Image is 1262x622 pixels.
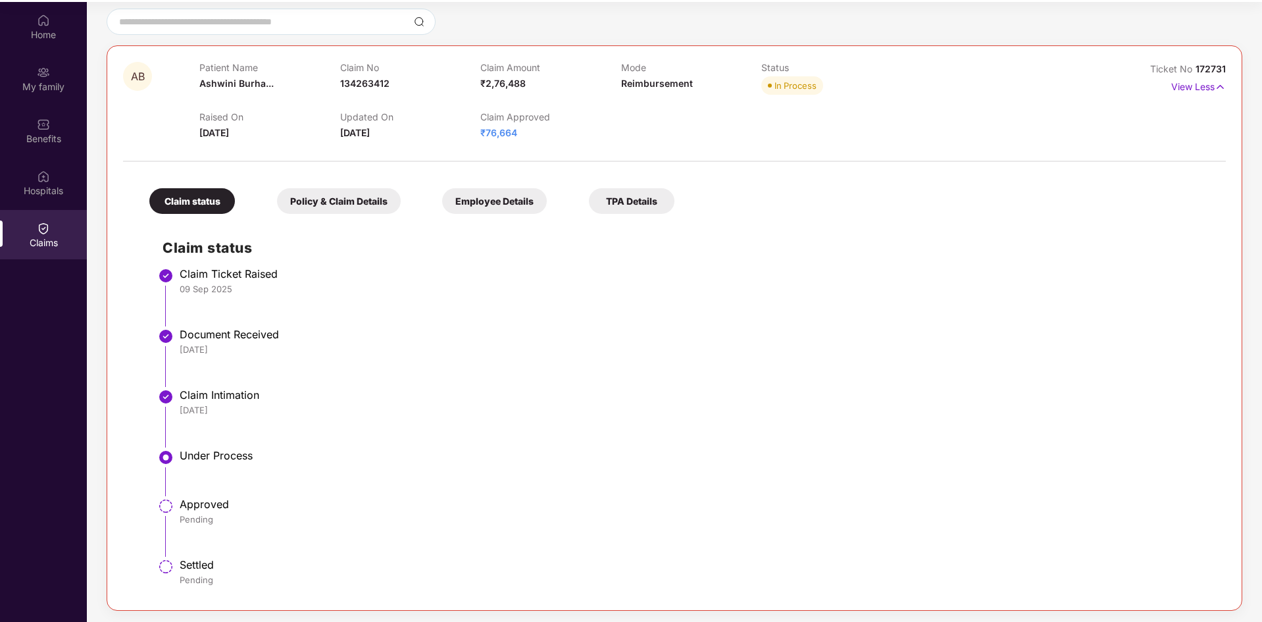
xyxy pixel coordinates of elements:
[180,267,1213,280] div: Claim Ticket Raised
[340,127,370,138] span: [DATE]
[621,78,693,89] span: Reimbursement
[180,328,1213,341] div: Document Received
[37,118,50,131] img: svg+xml;base64,PHN2ZyBpZD0iQmVuZWZpdHMiIHhtbG5zPSJodHRwOi8vd3d3LnczLm9yZy8yMDAwL3N2ZyIgd2lkdGg9Ij...
[163,237,1213,259] h2: Claim status
[480,78,526,89] span: ₹2,76,488
[340,111,480,122] p: Updated On
[1196,63,1226,74] span: 172731
[761,62,901,73] p: Status
[180,558,1213,571] div: Settled
[1171,76,1226,94] p: View Less
[180,388,1213,402] div: Claim Intimation
[149,188,235,214] div: Claim status
[480,62,620,73] p: Claim Amount
[158,389,174,405] img: svg+xml;base64,PHN2ZyBpZD0iU3RlcC1Eb25lLTMyeDMyIiB4bWxucz0iaHR0cDovL3d3dy53My5vcmcvMjAwMC9zdmciIH...
[158,498,174,514] img: svg+xml;base64,PHN2ZyBpZD0iU3RlcC1QZW5kaW5nLTMyeDMyIiB4bWxucz0iaHR0cDovL3d3dy53My5vcmcvMjAwMC9zdm...
[131,71,145,82] span: AB
[340,78,390,89] span: 134263412
[158,559,174,575] img: svg+xml;base64,PHN2ZyBpZD0iU3RlcC1QZW5kaW5nLTMyeDMyIiB4bWxucz0iaHR0cDovL3d3dy53My5vcmcvMjAwMC9zdm...
[199,78,274,89] span: Ashwini Burha...
[158,328,174,344] img: svg+xml;base64,PHN2ZyBpZD0iU3RlcC1Eb25lLTMyeDMyIiB4bWxucz0iaHR0cDovL3d3dy53My5vcmcvMjAwMC9zdmciIH...
[180,574,1213,586] div: Pending
[480,111,620,122] p: Claim Approved
[180,283,1213,295] div: 09 Sep 2025
[158,268,174,284] img: svg+xml;base64,PHN2ZyBpZD0iU3RlcC1Eb25lLTMyeDMyIiB4bWxucz0iaHR0cDovL3d3dy53My5vcmcvMjAwMC9zdmciIH...
[37,66,50,79] img: svg+xml;base64,PHN2ZyB3aWR0aD0iMjAiIGhlaWdodD0iMjAiIHZpZXdCb3g9IjAgMCAyMCAyMCIgZmlsbD0ibm9uZSIgeG...
[442,188,547,214] div: Employee Details
[480,127,517,138] span: ₹76,664
[1215,80,1226,94] img: svg+xml;base64,PHN2ZyB4bWxucz0iaHR0cDovL3d3dy53My5vcmcvMjAwMC9zdmciIHdpZHRoPSIxNyIgaGVpZ2h0PSIxNy...
[180,449,1213,462] div: Under Process
[277,188,401,214] div: Policy & Claim Details
[37,14,50,27] img: svg+xml;base64,PHN2ZyBpZD0iSG9tZSIgeG1sbnM9Imh0dHA6Ly93d3cudzMub3JnLzIwMDAvc3ZnIiB3aWR0aD0iMjAiIG...
[199,62,340,73] p: Patient Name
[589,188,674,214] div: TPA Details
[37,222,50,235] img: svg+xml;base64,PHN2ZyBpZD0iQ2xhaW0iIHhtbG5zPSJodHRwOi8vd3d3LnczLm9yZy8yMDAwL3N2ZyIgd2lkdGg9IjIwIi...
[37,170,50,183] img: svg+xml;base64,PHN2ZyBpZD0iSG9zcGl0YWxzIiB4bWxucz0iaHR0cDovL3d3dy53My5vcmcvMjAwMC9zdmciIHdpZHRoPS...
[621,62,761,73] p: Mode
[180,513,1213,525] div: Pending
[180,498,1213,511] div: Approved
[414,16,424,27] img: svg+xml;base64,PHN2ZyBpZD0iU2VhcmNoLTMyeDMyIiB4bWxucz0iaHR0cDovL3d3dy53My5vcmcvMjAwMC9zdmciIHdpZH...
[1150,63,1196,74] span: Ticket No
[180,404,1213,416] div: [DATE]
[340,62,480,73] p: Claim No
[774,79,817,92] div: In Process
[180,344,1213,355] div: [DATE]
[158,450,174,465] img: svg+xml;base64,PHN2ZyBpZD0iU3RlcC1BY3RpdmUtMzJ4MzIiIHhtbG5zPSJodHRwOi8vd3d3LnczLm9yZy8yMDAwL3N2Zy...
[199,111,340,122] p: Raised On
[199,127,229,138] span: [DATE]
